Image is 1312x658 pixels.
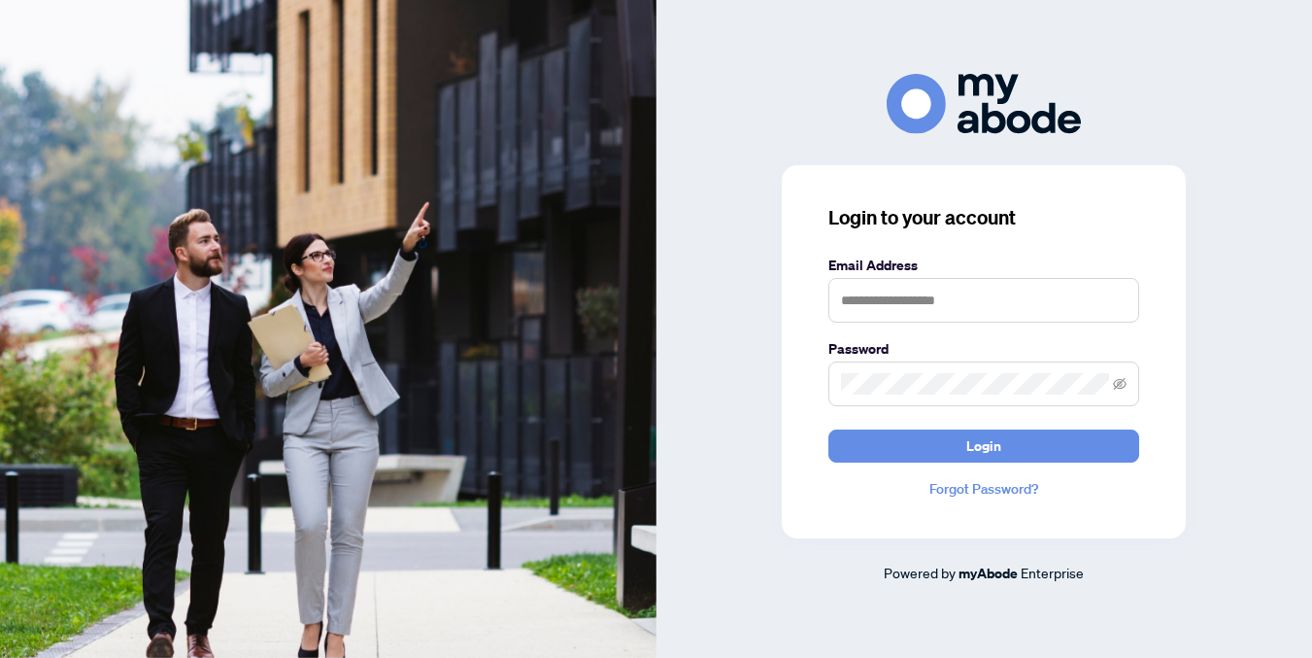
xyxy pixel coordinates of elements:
[884,564,956,581] span: Powered by
[828,204,1139,231] h3: Login to your account
[828,430,1139,463] button: Login
[828,478,1139,500] a: Forgot Password?
[966,431,1001,462] span: Login
[1113,377,1127,391] span: eye-invisible
[1021,564,1084,581] span: Enterprise
[887,74,1081,133] img: ma-logo
[828,338,1139,360] label: Password
[828,255,1139,276] label: Email Address
[959,563,1018,584] a: myAbode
